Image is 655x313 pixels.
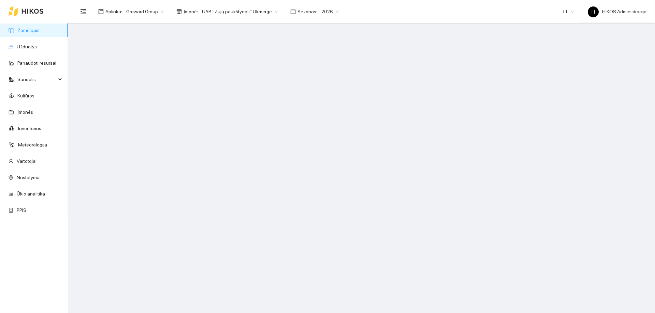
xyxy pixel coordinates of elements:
[17,73,56,86] span: Sandėlis
[80,9,86,15] span: menu-fold
[176,9,182,14] span: shop
[321,6,339,17] span: 2026
[202,6,278,17] span: UAB "Zujų paukštynas" Ukmerge
[18,126,41,131] a: Inventorius
[290,9,296,14] span: calendar
[126,6,164,17] span: Groward Group
[592,6,595,17] span: H
[17,175,41,180] a: Nustatymai
[17,44,37,49] a: Užduotys
[17,93,34,98] a: Kultūros
[17,158,37,164] a: Vartotojai
[17,191,45,197] a: Ūkio analitika
[17,109,33,115] a: Įmonės
[17,207,26,213] a: PPIS
[76,5,90,18] button: menu-fold
[17,28,40,33] a: Žemėlapis
[184,8,198,15] span: Įmonė :
[563,6,574,17] span: LT
[297,8,317,15] span: Sezonas :
[105,8,122,15] span: Aplinka :
[98,9,104,14] span: layout
[17,60,56,66] a: Panaudoti resursai
[18,142,47,147] a: Meteorologija
[588,9,646,14] span: HIKOS Administracija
